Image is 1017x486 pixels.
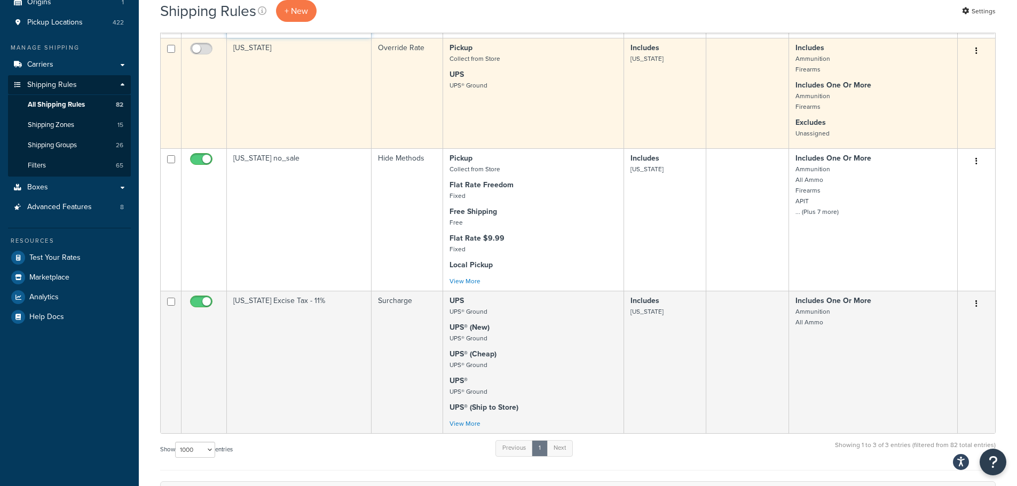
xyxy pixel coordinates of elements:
[450,206,497,217] strong: Free Shipping
[450,218,463,227] small: Free
[450,179,514,190] strong: Flat Rate Freedom
[8,115,131,135] li: Shipping Zones
[8,197,131,217] li: Advanced Features
[8,55,131,75] a: Carriers
[450,387,487,396] small: UPS® Ground
[630,164,664,174] small: [US_STATE]
[630,42,659,53] strong: Includes
[160,1,256,21] h1: Shipping Rules
[28,100,85,109] span: All Shipping Rules
[450,191,466,201] small: Fixed
[116,161,123,170] span: 65
[795,295,871,306] strong: Includes One Or More
[28,121,74,130] span: Shipping Zones
[795,153,871,164] strong: Includes One Or More
[29,293,59,302] span: Analytics
[27,60,53,69] span: Carriers
[8,43,131,52] div: Manage Shipping
[29,313,64,322] span: Help Docs
[28,161,46,170] span: Filters
[8,136,131,155] a: Shipping Groups 26
[795,117,826,128] strong: Excludes
[27,81,77,90] span: Shipping Rules
[532,440,548,456] a: 1
[450,164,500,174] small: Collect from Store
[450,402,518,413] strong: UPS® (Ship to Store)
[227,148,372,291] td: [US_STATE] no_sale
[8,288,131,307] a: Analytics
[227,38,372,148] td: [US_STATE]
[29,273,69,282] span: Marketplace
[8,156,131,176] li: Filters
[450,307,487,316] small: UPS® Ground
[117,121,123,130] span: 15
[450,333,487,343] small: UPS® Ground
[116,141,123,150] span: 26
[450,419,480,428] a: View More
[8,178,131,197] a: Boxes
[630,307,664,316] small: [US_STATE]
[450,348,496,360] strong: UPS® (Cheap)
[120,203,124,212] span: 8
[835,439,996,462] div: Showing 1 to 3 of 3 entries (filtered from 82 total entries)
[450,42,472,53] strong: Pickup
[8,13,131,33] li: Pickup Locations
[116,100,123,109] span: 82
[795,42,824,53] strong: Includes
[450,244,466,254] small: Fixed
[8,136,131,155] li: Shipping Groups
[450,360,487,370] small: UPS® Ground
[372,148,443,291] td: Hide Methods
[372,291,443,433] td: Surcharge
[450,233,504,244] strong: Flat Rate $9.99
[27,18,83,27] span: Pickup Locations
[8,95,131,115] li: All Shipping Rules
[160,442,233,458] label: Show entries
[450,81,487,90] small: UPS® Ground
[8,156,131,176] a: Filters 65
[8,307,131,326] a: Help Docs
[8,75,131,95] a: Shipping Rules
[8,197,131,217] a: Advanced Features 8
[227,291,372,433] td: [US_STATE] Excise Tax - 11%
[8,75,131,177] li: Shipping Rules
[495,440,533,456] a: Previous
[450,295,464,306] strong: UPS
[27,203,92,212] span: Advanced Features
[630,153,659,164] strong: Includes
[450,259,493,270] strong: Local Pickup
[28,141,77,150] span: Shipping Groups
[630,295,659,306] strong: Includes
[8,115,131,135] a: Shipping Zones 15
[980,449,1006,475] button: Open Resource Center
[8,248,131,267] a: Test Your Rates
[795,54,830,74] small: Ammunition Firearms
[113,18,124,27] span: 422
[795,129,830,138] small: Unassigned
[8,236,131,245] div: Resources
[630,54,664,63] small: [US_STATE]
[450,322,490,333] strong: UPS® (New)
[450,276,480,286] a: View More
[795,164,839,217] small: Ammunition All Ammo Firearms APIT ... (Plus 7 more)
[175,442,215,458] select: Showentries
[27,183,48,192] span: Boxes
[372,38,443,148] td: Override Rate
[29,253,81,262] span: Test Your Rates
[450,54,500,63] small: Collect from Store
[8,13,131,33] a: Pickup Locations 422
[547,440,573,456] a: Next
[8,268,131,287] a: Marketplace
[962,4,996,19] a: Settings
[450,69,464,80] strong: UPS
[8,95,131,115] a: All Shipping Rules 82
[450,153,472,164] strong: Pickup
[450,375,468,386] strong: UPS®
[795,91,830,111] small: Ammunition Firearms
